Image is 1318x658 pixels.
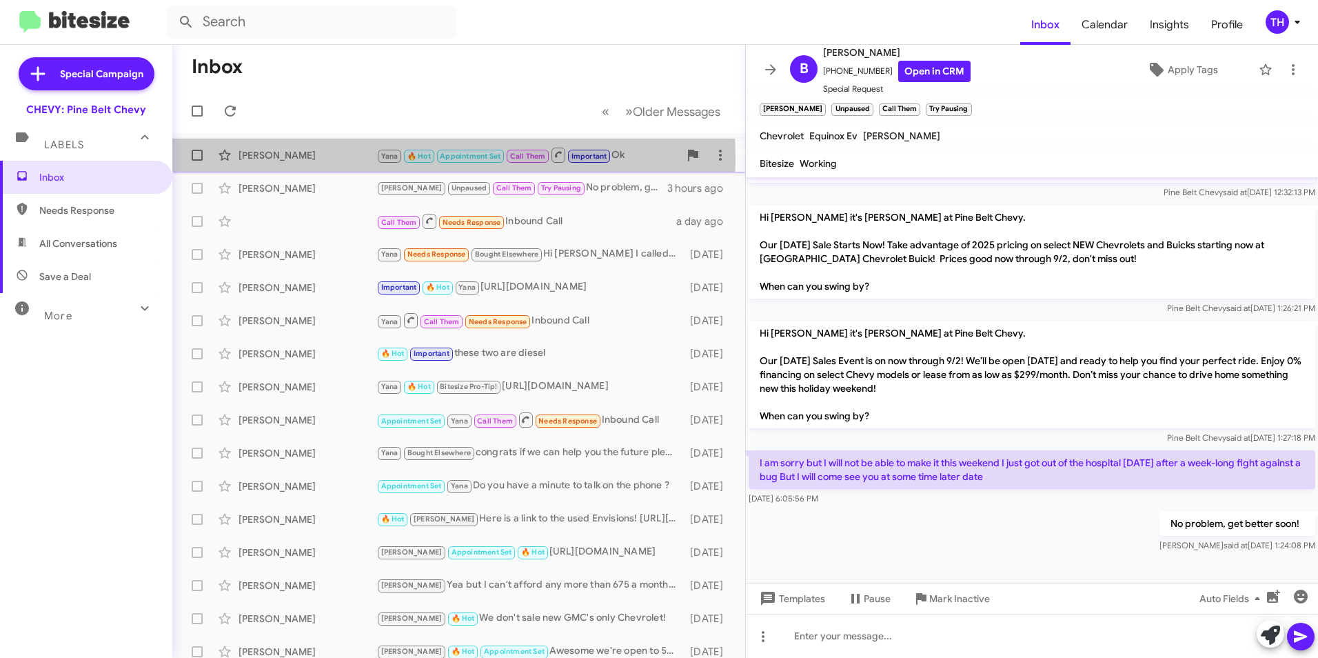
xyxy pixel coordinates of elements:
[602,103,609,120] span: «
[26,103,146,117] div: CHEVY: Pine Belt Chevy
[800,58,809,80] span: B
[451,417,468,426] span: Yana
[684,446,734,460] div: [DATE]
[760,130,804,142] span: Chevrolet
[192,56,243,78] h1: Inbox
[477,417,513,426] span: Call Them
[407,250,466,259] span: Needs Response
[521,548,545,557] span: 🔥 Hot
[239,148,376,162] div: [PERSON_NAME]
[684,512,734,526] div: [DATE]
[684,281,734,295] div: [DATE]
[510,152,546,161] span: Call Them
[571,152,607,161] span: Important
[381,548,443,557] span: [PERSON_NAME]
[1112,57,1252,82] button: Apply Tags
[809,130,858,142] span: Equinox Ev
[749,205,1315,299] p: Hi [PERSON_NAME] it's [PERSON_NAME] at Pine Belt Chevy. Our [DATE] Sale Starts Now! Take advantag...
[381,317,398,326] span: Yana
[594,97,729,126] nav: Page navigation example
[1224,540,1248,550] span: said at
[381,349,405,358] span: 🔥 Hot
[684,579,734,592] div: [DATE]
[381,152,398,161] span: Yana
[484,647,545,656] span: Appointment Set
[633,104,720,119] span: Older Messages
[760,157,794,170] span: Bitesize
[475,250,538,259] span: Bought Elsewhere
[381,614,443,623] span: [PERSON_NAME]
[376,246,684,262] div: Hi [PERSON_NAME] I called this morning. Sorry my wife is 70 and didn't want to make the drive dow...
[926,103,971,116] small: Try Pausing
[836,586,902,611] button: Pause
[1199,586,1266,611] span: Auto Fields
[1223,187,1247,197] span: said at
[381,283,417,292] span: Important
[541,183,581,192] span: Try Pausing
[684,380,734,394] div: [DATE]
[757,586,825,611] span: Templates
[381,581,443,590] span: [PERSON_NAME]
[1139,5,1200,45] a: Insights
[376,445,684,461] div: congrats if we can help you the future please let me know
[617,97,729,126] button: Next
[684,347,734,361] div: [DATE]
[426,283,449,292] span: 🔥 Hot
[19,57,154,90] a: Special Campaign
[1226,432,1250,443] span: said at
[381,218,417,227] span: Call Them
[1200,5,1254,45] a: Profile
[39,237,117,250] span: All Conversations
[1020,5,1071,45] a: Inbox
[902,586,1001,611] button: Mark Inactive
[1071,5,1139,45] a: Calendar
[452,183,487,192] span: Unpaused
[1168,57,1218,82] span: Apply Tags
[1167,303,1315,313] span: Pine Belt Chevy [DATE] 1:26:21 PM
[239,612,376,626] div: [PERSON_NAME]
[381,647,443,656] span: [PERSON_NAME]
[376,411,684,428] div: Inbound Call
[376,511,684,527] div: Here is a link to the used Envisions! [URL][DOMAIN_NAME]
[864,586,891,611] span: Pause
[376,610,684,626] div: We don't sale new GMC's only Chevrolet!
[376,180,667,196] div: No problem, get better soon!
[452,614,475,623] span: 🔥 Hot
[376,146,679,163] div: Ok
[746,586,836,611] button: Templates
[749,321,1315,428] p: Hi [PERSON_NAME] it's [PERSON_NAME] at Pine Belt Chevy. Our [DATE] Sales Event is on now through ...
[496,183,532,192] span: Call Them
[667,181,734,195] div: 3 hours ago
[831,103,873,116] small: Unpaused
[39,170,156,184] span: Inbox
[929,586,990,611] span: Mark Inactive
[39,203,156,217] span: Needs Response
[684,248,734,261] div: [DATE]
[167,6,456,39] input: Search
[39,270,91,283] span: Save a Deal
[376,279,684,295] div: [URL][DOMAIN_NAME]
[407,448,471,457] span: Bought Elsewhere
[760,103,826,116] small: [PERSON_NAME]
[684,546,734,559] div: [DATE]
[458,283,476,292] span: Yana
[863,130,940,142] span: [PERSON_NAME]
[239,512,376,526] div: [PERSON_NAME]
[381,382,398,391] span: Yana
[376,544,684,560] div: [URL][DOMAIN_NAME]
[239,380,376,394] div: [PERSON_NAME]
[452,647,475,656] span: 🔥 Hot
[407,382,431,391] span: 🔥 Hot
[424,317,460,326] span: Call Them
[823,44,971,61] span: [PERSON_NAME]
[381,448,398,457] span: Yana
[749,493,818,504] span: [DATE] 6:05:56 PM
[381,183,443,192] span: [PERSON_NAME]
[376,577,684,593] div: Yea but I can't afford any more than 675 a month and I don't have money to put down. Can barely a...
[684,413,734,427] div: [DATE]
[376,478,684,494] div: Do you have a minute to talk on the phone ?
[538,417,597,426] span: Needs Response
